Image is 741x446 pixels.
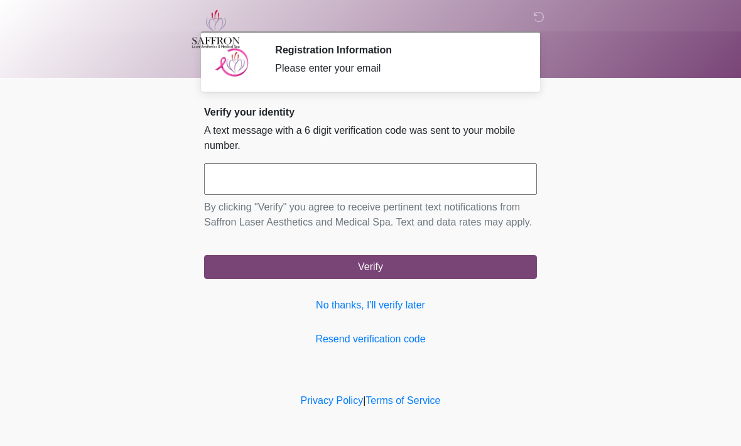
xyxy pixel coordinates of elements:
[204,298,537,313] a: No thanks, I'll verify later
[204,255,537,279] button: Verify
[192,9,241,48] img: Saffron Laser Aesthetics and Medical Spa Logo
[204,332,537,347] a: Resend verification code
[204,106,537,118] h2: Verify your identity
[204,200,537,230] p: By clicking "Verify" you agree to receive pertinent text notifications from Saffron Laser Aesthet...
[275,61,518,76] div: Please enter your email
[301,395,364,406] a: Privacy Policy
[365,395,440,406] a: Terms of Service
[363,395,365,406] a: |
[204,123,537,153] p: A text message with a 6 digit verification code was sent to your mobile number.
[214,44,251,82] img: Agent Avatar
